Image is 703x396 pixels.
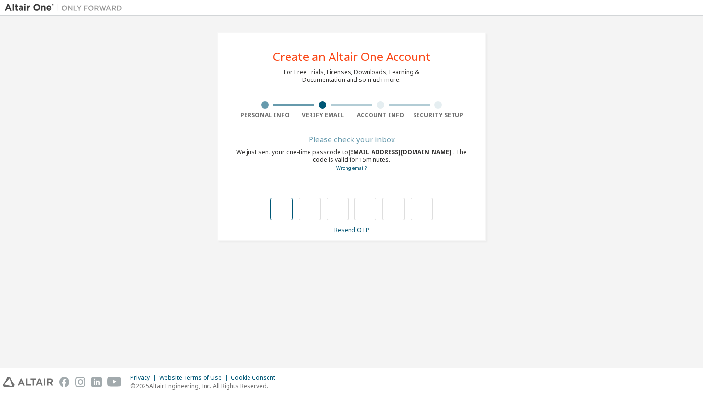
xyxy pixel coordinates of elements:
img: youtube.svg [107,377,122,387]
img: linkedin.svg [91,377,102,387]
p: © 2025 Altair Engineering, Inc. All Rights Reserved. [130,382,281,390]
div: Security Setup [410,111,468,119]
span: [EMAIL_ADDRESS][DOMAIN_NAME] [348,148,453,156]
div: Verify Email [294,111,352,119]
div: Please check your inbox [236,137,467,142]
img: instagram.svg [75,377,85,387]
img: Altair One [5,3,127,13]
div: Website Terms of Use [159,374,231,382]
img: altair_logo.svg [3,377,53,387]
div: Cookie Consent [231,374,281,382]
div: Privacy [130,374,159,382]
a: Go back to the registration form [336,165,367,171]
div: Account Info [351,111,410,119]
div: Create an Altair One Account [273,51,431,62]
img: facebook.svg [59,377,69,387]
div: Personal Info [236,111,294,119]
div: For Free Trials, Licenses, Downloads, Learning & Documentation and so much more. [284,68,419,84]
a: Resend OTP [334,226,369,234]
div: We just sent your one-time passcode to . The code is valid for 15 minutes. [236,148,467,172]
